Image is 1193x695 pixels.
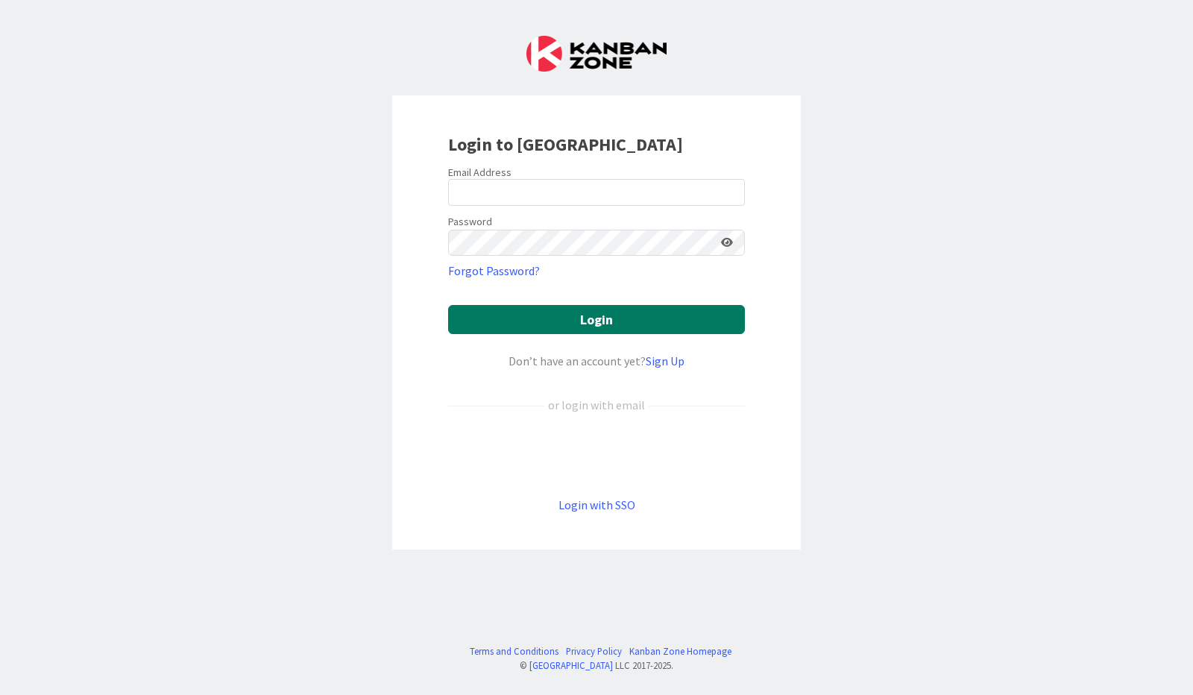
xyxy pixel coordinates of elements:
div: © LLC 2017- 2025 . [462,658,731,673]
a: [GEOGRAPHIC_DATA] [529,659,613,671]
b: Login to [GEOGRAPHIC_DATA] [448,133,683,156]
a: Login with SSO [558,497,635,512]
label: Email Address [448,166,511,179]
a: Kanban Zone Homepage [629,644,731,658]
img: Kanban Zone [526,36,667,72]
a: Terms and Conditions [470,644,558,658]
a: Privacy Policy [566,644,622,658]
div: Don’t have an account yet? [448,352,745,370]
iframe: Sign in with Google Button [441,438,752,471]
button: Login [448,305,745,334]
div: or login with email [544,396,649,414]
a: Sign Up [646,353,684,368]
label: Password [448,214,492,230]
a: Forgot Password? [448,262,540,280]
